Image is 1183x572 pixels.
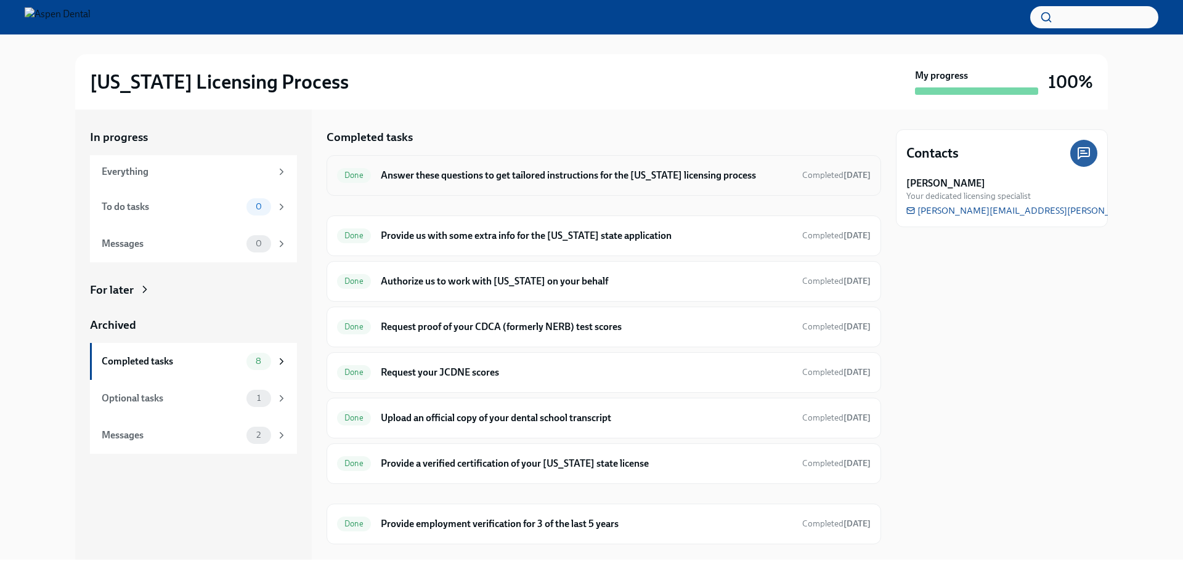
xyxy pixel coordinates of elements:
[337,317,871,337] a: DoneRequest proof of your CDCA (formerly NERB) test scoresCompleted[DATE]
[337,519,371,528] span: Done
[102,392,242,405] div: Optional tasks
[337,408,871,428] a: DoneUpload an official copy of your dental school transcriptCompleted[DATE]
[337,322,371,331] span: Done
[90,188,297,225] a: To do tasks0
[102,200,242,214] div: To do tasks
[802,518,871,529] span: Completed
[381,275,792,288] h6: Authorize us to work with [US_STATE] on your behalf
[102,237,242,251] div: Messages
[802,518,871,530] span: August 13th, 2025 16:10
[906,144,959,163] h4: Contacts
[337,171,371,180] span: Done
[337,276,371,286] span: Done
[802,413,871,423] span: Completed
[381,169,792,182] h6: Answer these questions to get tailored instructions for the [US_STATE] licensing process
[90,317,297,333] a: Archived
[381,457,792,470] h6: Provide a verified certification of your [US_STATE] state license
[337,231,371,240] span: Done
[90,417,297,454] a: Messages2
[381,411,792,425] h6: Upload an official copy of your dental school transcript
[802,230,871,241] span: August 13th, 2025 16:10
[337,514,871,534] a: DoneProvide employment verification for 3 of the last 5 yearsCompleted[DATE]
[844,367,871,377] strong: [DATE]
[802,321,871,332] span: July 26th, 2025 15:46
[802,457,871,469] span: July 29th, 2025 12:10
[102,165,271,179] div: Everything
[802,458,871,469] span: Completed
[90,225,297,262] a: Messages0
[248,239,269,248] span: 0
[248,356,269,366] span: 8
[327,129,413,145] h5: Completed tasks
[906,177,985,190] strong: [PERSON_NAME]
[250,393,268,403] span: 1
[844,321,871,332] strong: [DATE]
[337,454,871,473] a: DoneProvide a verified certification of your [US_STATE] state licenseCompleted[DATE]
[90,155,297,188] a: Everything
[1048,71,1093,93] h3: 100%
[844,518,871,529] strong: [DATE]
[844,170,871,180] strong: [DATE]
[337,166,871,185] a: DoneAnswer these questions to get tailored instructions for the [US_STATE] licensing processCompl...
[337,226,871,246] a: DoneProvide us with some extra info for the [US_STATE] state applicationCompleted[DATE]
[102,429,242,442] div: Messages
[844,458,871,469] strong: [DATE]
[802,366,871,378] span: July 29th, 2025 11:53
[248,202,269,211] span: 0
[802,169,871,181] span: July 25th, 2025 13:55
[337,413,371,422] span: Done
[844,413,871,423] strong: [DATE]
[90,282,297,298] a: For later
[90,129,297,145] a: In progress
[249,430,268,440] span: 2
[844,276,871,286] strong: [DATE]
[381,229,792,243] h6: Provide us with some extra info for the [US_STATE] state application
[906,190,1031,202] span: Your dedicated licensing specialist
[802,367,871,377] span: Completed
[802,276,871,286] span: Completed
[90,282,134,298] div: For later
[337,368,371,377] span: Done
[90,343,297,380] a: Completed tasks8
[90,70,349,94] h2: [US_STATE] Licensing Process
[802,412,871,424] span: July 29th, 2025 12:09
[102,355,242,368] div: Completed tasks
[802,170,871,180] span: Completed
[337,459,371,468] span: Done
[381,320,792,334] h6: Request proof of your CDCA (formerly NERB) test scores
[802,321,871,332] span: Completed
[381,366,792,379] h6: Request your JCDNE scores
[90,380,297,417] a: Optional tasks1
[337,272,871,291] a: DoneAuthorize us to work with [US_STATE] on your behalfCompleted[DATE]
[337,363,871,382] a: DoneRequest your JCDNE scoresCompleted[DATE]
[802,275,871,287] span: August 13th, 2025 16:08
[381,517,792,531] h6: Provide employment verification for 3 of the last 5 years
[915,69,968,83] strong: My progress
[844,230,871,241] strong: [DATE]
[802,230,871,241] span: Completed
[25,7,91,27] img: Aspen Dental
